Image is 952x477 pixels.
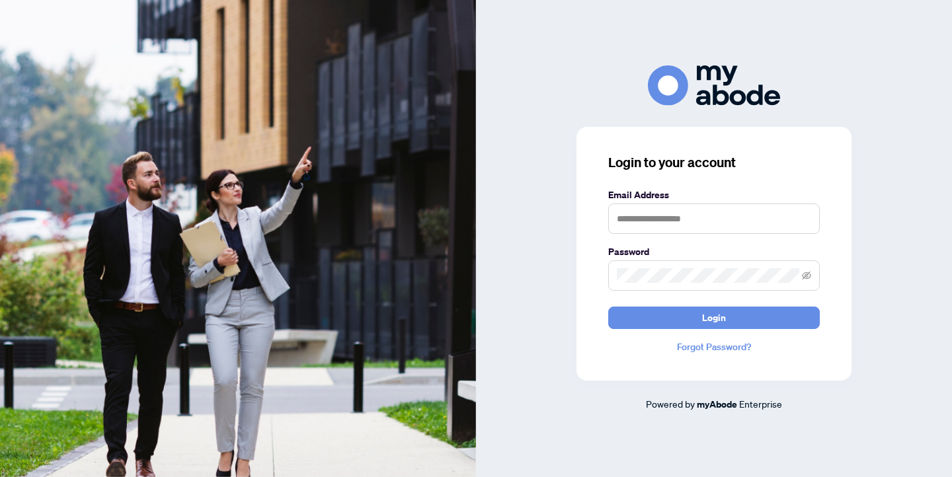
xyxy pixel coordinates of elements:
span: Enterprise [739,398,782,410]
button: Login [608,307,820,329]
span: eye-invisible [802,271,811,280]
h3: Login to your account [608,153,820,172]
span: Powered by [646,398,695,410]
a: Forgot Password? [608,340,820,354]
a: myAbode [697,397,737,412]
span: Login [702,307,726,328]
img: ma-logo [648,65,780,106]
label: Email Address [608,188,820,202]
label: Password [608,244,820,259]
